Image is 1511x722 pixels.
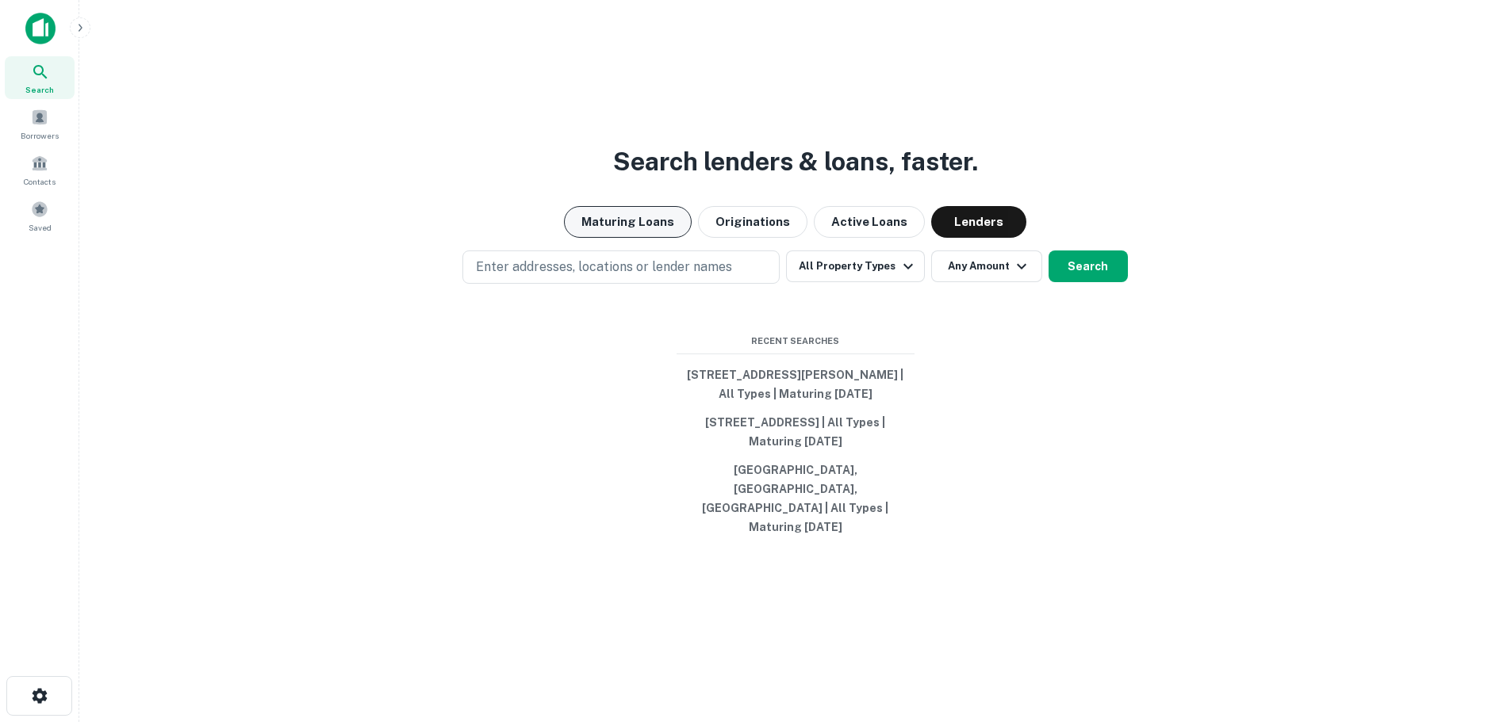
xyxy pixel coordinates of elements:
[677,334,915,348] span: Recent Searches
[462,250,780,284] button: Enter addresses, locations or lender names
[5,194,75,237] a: Saved
[931,250,1042,282] button: Any Amount
[25,13,56,44] img: capitalize-icon.png
[24,175,56,188] span: Contacts
[476,258,732,277] p: Enter addresses, locations or lender names
[1049,250,1128,282] button: Search
[698,206,807,238] button: Originations
[613,143,978,181] h3: Search lenders & loans, faster.
[677,456,915,541] button: [GEOGRAPHIC_DATA], [GEOGRAPHIC_DATA], [GEOGRAPHIC_DATA] | All Types | Maturing [DATE]
[677,361,915,408] button: [STREET_ADDRESS][PERSON_NAME] | All Types | Maturing [DATE]
[5,102,75,145] a: Borrowers
[21,129,59,142] span: Borrowers
[814,206,925,238] button: Active Loans
[931,206,1026,238] button: Lenders
[564,206,692,238] button: Maturing Loans
[677,408,915,456] button: [STREET_ADDRESS] | All Types | Maturing [DATE]
[1432,595,1511,671] iframe: Chat Widget
[5,56,75,99] a: Search
[25,83,54,96] span: Search
[786,250,924,282] button: All Property Types
[29,221,52,234] span: Saved
[5,148,75,191] a: Contacts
